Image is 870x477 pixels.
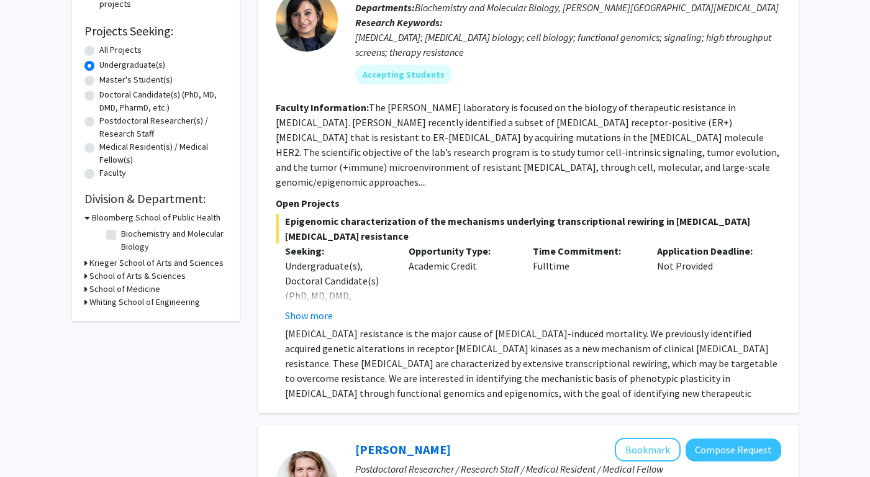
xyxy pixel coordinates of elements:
[99,166,126,179] label: Faculty
[409,243,514,258] p: Opportunity Type:
[89,270,186,283] h3: School of Arts & Sciences
[686,438,781,461] button: Compose Request to Moira-Phoebe Huet
[9,421,53,468] iframe: Chat
[533,243,638,258] p: Time Commitment:
[89,257,224,270] h3: Krieger School of Arts and Sciences
[415,1,779,14] span: Biochemistry and Molecular Biology, [PERSON_NAME][GEOGRAPHIC_DATA][MEDICAL_DATA]
[355,65,452,84] mat-chip: Accepting Students
[99,114,227,140] label: Postdoctoral Researcher(s) / Research Staff
[92,211,220,224] h3: Bloomberg School of Public Health
[276,101,369,114] b: Faculty Information:
[121,227,224,253] label: Biochemistry and Molecular Biology
[399,243,523,323] div: Academic Credit
[99,73,173,86] label: Master's Student(s)
[84,191,227,206] h2: Division & Department:
[355,461,781,476] p: Postdoctoral Researcher / Research Staff / Medical Resident / Medical Fellow
[89,296,200,309] h3: Whiting School of Engineering
[99,58,165,71] label: Undergraduate(s)
[99,140,227,166] label: Medical Resident(s) / Medical Fellow(s)
[648,243,772,323] div: Not Provided
[285,308,333,323] button: Show more
[285,326,781,416] p: [MEDICAL_DATA] resistance is the major cause of [MEDICAL_DATA]-induced mortality. We previously i...
[523,243,648,323] div: Fulltime
[99,43,142,57] label: All Projects
[355,442,451,457] a: [PERSON_NAME]
[276,101,779,188] fg-read-more: The [PERSON_NAME] laboratory is focused on the biology of therapeutic resistance in [MEDICAL_DATA...
[355,1,415,14] b: Departments:
[84,24,227,39] h2: Projects Seeking:
[89,283,160,296] h3: School of Medicine
[276,214,781,243] span: Epigenomic characterization of the mechanisms underlying transcriptional rewiring in [MEDICAL_DAT...
[285,243,391,258] p: Seeking:
[355,30,781,60] div: [MEDICAL_DATA]; [MEDICAL_DATA] biology; cell biology; functional genomics; signaling; high throug...
[355,16,443,29] b: Research Keywords:
[657,243,763,258] p: Application Deadline:
[285,258,391,393] div: Undergraduate(s), Doctoral Candidate(s) (PhD, MD, DMD, PharmD, etc.), Postdoctoral Researcher(s) ...
[615,438,681,461] button: Add Moira-Phoebe Huet to Bookmarks
[99,88,227,114] label: Doctoral Candidate(s) (PhD, MD, DMD, PharmD, etc.)
[276,196,781,211] p: Open Projects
